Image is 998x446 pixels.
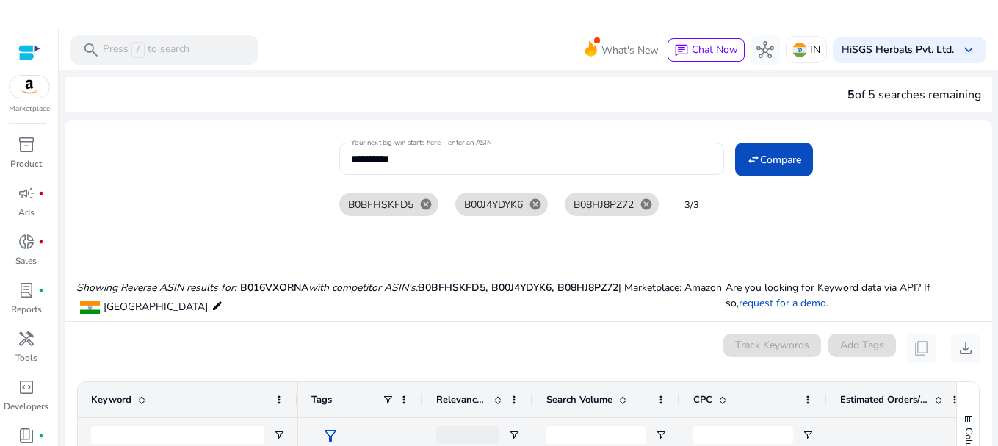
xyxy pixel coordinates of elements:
span: Search Volume [546,393,612,406]
input: Search Volume Filter Input [546,426,646,444]
input: CPC Filter Input [693,426,793,444]
div: of 5 searches remaining [847,86,981,104]
i: with competitor ASIN's: [308,281,418,295]
span: handyman [18,330,35,348]
span: B016VXORNA [240,281,308,295]
p: Hi [842,45,954,55]
input: Keyword Filter Input [91,426,264,444]
i: Showing Reverse ASIN results for: [76,281,236,295]
span: download [957,339,975,357]
button: Open Filter Menu [273,429,285,441]
span: Tags [311,393,332,406]
span: fiber_manual_record [38,239,44,245]
span: campaign [18,184,35,202]
span: Compare [760,152,801,168]
span: code_blocks [18,378,35,396]
span: / [131,42,145,58]
mat-hint: 3/3 [684,196,699,212]
mat-icon: cancel [523,198,548,211]
p: Product [10,157,42,170]
span: Keyword [91,393,131,406]
button: hub [751,35,780,65]
span: B00J4YDYK6 [491,281,557,295]
span: Relevance Score [436,393,488,406]
span: keyboard_arrow_down [960,41,977,59]
span: [GEOGRAPHIC_DATA] [104,300,208,314]
span: filter_alt [322,427,339,445]
span: B08HJ8PZ72 [557,281,618,295]
p: Marketplace [9,104,50,115]
span: chat [674,43,689,58]
span: CPC [693,393,712,406]
span: , [485,281,491,295]
span: B0BFHSKFD5 [348,197,413,212]
button: Open Filter Menu [655,429,667,441]
b: SGS Herbals Pvt. Ltd. [852,43,954,57]
mat-icon: cancel [634,198,659,211]
p: Ads [18,206,35,219]
span: B08HJ8PZ72 [574,197,634,212]
img: amazon.svg [10,76,49,98]
span: fiber_manual_record [38,190,44,196]
p: Developers [4,400,48,413]
p: Press to search [103,42,189,58]
span: book_4 [18,427,35,445]
button: chatChat Now [668,38,745,62]
a: request for a demo [739,296,826,310]
span: 5 [847,87,855,103]
span: search [82,41,100,59]
span: fiber_manual_record [38,287,44,293]
mat-label: Your next big win starts here—enter an ASIN [351,137,491,148]
button: Open Filter Menu [508,429,520,441]
span: hub [756,41,774,59]
mat-icon: swap_horiz [747,153,760,166]
span: donut_small [18,233,35,251]
span: Chat Now [692,43,738,57]
button: Open Filter Menu [802,429,814,441]
span: lab_profile [18,281,35,299]
mat-icon: edit [211,297,223,314]
span: Estimated Orders/Month [840,393,928,406]
p: IN [810,37,820,62]
img: in.svg [792,43,807,57]
p: Are you looking for Keyword data via API? If so, . [726,280,980,311]
button: download [951,334,980,363]
p: Reports [11,303,42,316]
span: fiber_manual_record [38,433,44,439]
button: Compare [735,143,813,176]
p: Tools [15,351,37,364]
span: , [552,281,557,295]
span: B00J4YDYK6 [464,197,523,212]
span: B0BFHSKFD5 [418,281,491,295]
span: | Marketplace: Amazon [618,281,722,295]
span: What's New [601,37,659,63]
span: inventory_2 [18,136,35,154]
p: Sales [15,254,37,267]
mat-icon: cancel [413,198,438,211]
